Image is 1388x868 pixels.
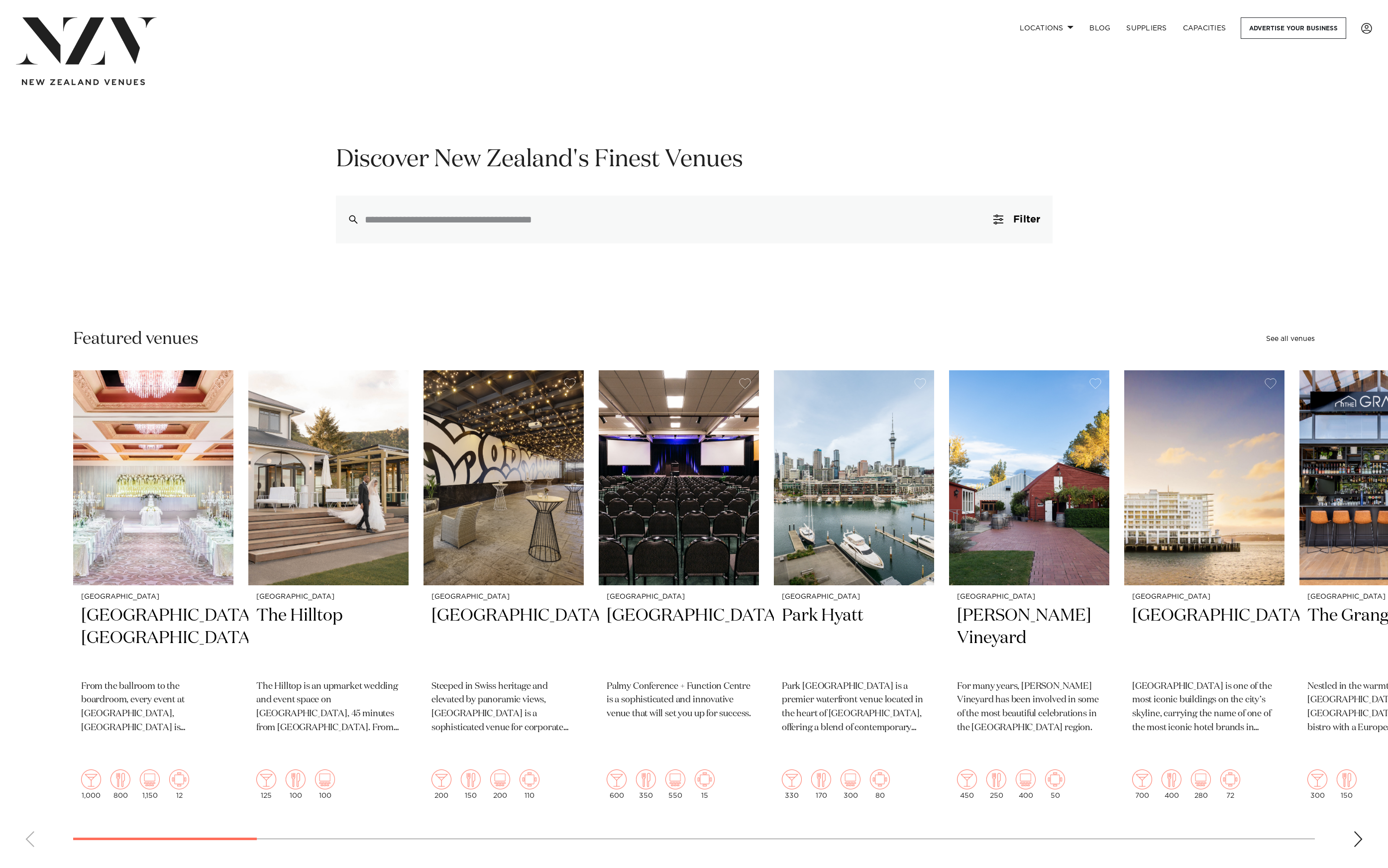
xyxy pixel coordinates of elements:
[256,593,401,601] small: [GEOGRAPHIC_DATA]
[1013,215,1040,224] span: Filter
[81,605,225,672] h2: [GEOGRAPHIC_DATA], [GEOGRAPHIC_DATA]
[665,769,685,799] div: 550
[22,79,145,86] img: new-zealand-venues-text.png
[1016,769,1036,799] div: 400
[256,769,276,799] div: 125
[81,769,101,799] div: 1,000
[315,769,335,789] img: theatre.png
[424,370,584,807] a: [GEOGRAPHIC_DATA] [GEOGRAPHIC_DATA] Steeped in Swiss heritage and elevated by panoramic views, [G...
[110,769,130,789] img: dining.png
[599,370,759,807] swiper-slide: 4 / 48
[140,769,160,789] img: theatre.png
[986,769,1006,799] div: 250
[1191,769,1211,789] img: theatre.png
[607,605,751,672] h2: [GEOGRAPHIC_DATA]
[1132,769,1152,799] div: 700
[782,769,802,799] div: 330
[782,769,802,789] img: cocktail.png
[81,769,101,789] img: cocktail.png
[73,370,233,807] a: [GEOGRAPHIC_DATA] [GEOGRAPHIC_DATA], [GEOGRAPHIC_DATA] From the ballroom to the boardroom, every ...
[957,680,1101,736] p: For many years, [PERSON_NAME] Vineyard has been involved in some of the most beautiful celebratio...
[286,769,306,799] div: 100
[315,769,335,799] div: 100
[957,593,1101,601] small: [GEOGRAPHIC_DATA]
[1307,769,1327,789] img: cocktail.png
[1045,769,1065,789] img: meeting.png
[1132,593,1277,601] small: [GEOGRAPHIC_DATA]
[1124,370,1284,807] swiper-slide: 7 / 48
[782,680,926,736] p: Park [GEOGRAPHIC_DATA] is a premier waterfront venue located in the heart of [GEOGRAPHIC_DATA], o...
[256,769,276,789] img: cocktail.png
[431,769,451,799] div: 200
[1307,769,1327,799] div: 300
[782,593,926,601] small: [GEOGRAPHIC_DATA]
[1016,769,1036,789] img: theatre.png
[607,680,751,722] p: Palmy Conference + Function Centre is a sophisticated and innovative venue that will set you up f...
[607,593,751,601] small: [GEOGRAPHIC_DATA]
[1132,680,1277,736] p: [GEOGRAPHIC_DATA] is one of the most iconic buildings on the city’s skyline, carrying the name of...
[431,680,576,736] p: Steeped in Swiss heritage and elevated by panoramic views, [GEOGRAPHIC_DATA] is a sophisticated v...
[81,593,225,601] small: [GEOGRAPHIC_DATA]
[520,769,539,789] img: meeting.png
[110,769,130,799] div: 800
[431,593,576,601] small: [GEOGRAPHIC_DATA]
[169,769,189,789] img: meeting.png
[957,769,977,799] div: 450
[461,769,481,789] img: dining.png
[774,370,934,807] swiper-slide: 5 / 48
[607,769,627,789] img: cocktail.png
[981,196,1052,243] button: Filter
[695,769,715,789] img: meeting.png
[957,605,1101,672] h2: [PERSON_NAME] Vineyard
[248,370,409,807] a: [GEOGRAPHIC_DATA] The Hilltop The Hilltop is an upmarket wedding and event space on [GEOGRAPHIC_D...
[520,769,539,799] div: 110
[1081,17,1118,39] a: BLOG
[1241,17,1346,39] a: Advertise your business
[870,769,890,789] img: meeting.png
[811,769,831,799] div: 170
[841,769,860,799] div: 300
[1045,769,1065,799] div: 50
[774,370,934,807] a: [GEOGRAPHIC_DATA] Park Hyatt Park [GEOGRAPHIC_DATA] is a premier waterfront venue located in the ...
[73,328,199,350] h2: Featured venues
[336,144,1053,176] h1: Discover New Zealand's Finest Venues
[490,769,510,799] div: 200
[73,370,233,807] swiper-slide: 1 / 48
[431,605,576,672] h2: [GEOGRAPHIC_DATA]
[636,769,656,799] div: 350
[607,769,627,799] div: 600
[424,370,584,807] swiper-slide: 3 / 48
[1337,769,1357,799] div: 150
[1124,370,1284,807] a: [GEOGRAPHIC_DATA] [GEOGRAPHIC_DATA] [GEOGRAPHIC_DATA] is one of the most iconic buildings on the ...
[1132,605,1277,672] h2: [GEOGRAPHIC_DATA]
[957,769,977,789] img: cocktail.png
[256,605,401,672] h2: The Hilltop
[986,769,1006,789] img: dining.png
[665,769,685,789] img: theatre.png
[949,370,1109,807] a: [GEOGRAPHIC_DATA] [PERSON_NAME] Vineyard For many years, [PERSON_NAME] Vineyard has been involved...
[256,680,401,736] p: The Hilltop is an upmarket wedding and event space on [GEOGRAPHIC_DATA], 45 minutes from [GEOGRAP...
[695,769,715,799] div: 15
[599,370,759,807] a: [GEOGRAPHIC_DATA] [GEOGRAPHIC_DATA] Palmy Conference + Function Centre is a sophisticated and inn...
[1118,17,1174,39] a: SUPPLIERS
[1220,769,1240,789] img: meeting.png
[140,769,160,799] div: 1,150
[248,370,409,807] swiper-slide: 2 / 48
[1337,769,1357,789] img: dining.png
[1266,335,1315,342] a: See all venues
[811,769,831,789] img: dining.png
[1162,769,1181,799] div: 400
[286,769,306,789] img: dining.png
[841,769,860,789] img: theatre.png
[431,769,451,789] img: cocktail.png
[949,370,1109,807] swiper-slide: 6 / 48
[1162,769,1181,789] img: dining.png
[1132,769,1152,789] img: cocktail.png
[1012,17,1081,39] a: Locations
[636,769,656,789] img: dining.png
[81,680,225,736] p: From the ballroom to the boardroom, every event at [GEOGRAPHIC_DATA], [GEOGRAPHIC_DATA] is distin...
[782,605,926,672] h2: Park Hyatt
[1191,769,1211,799] div: 280
[16,17,157,65] img: nzv-logo.png
[870,769,890,799] div: 80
